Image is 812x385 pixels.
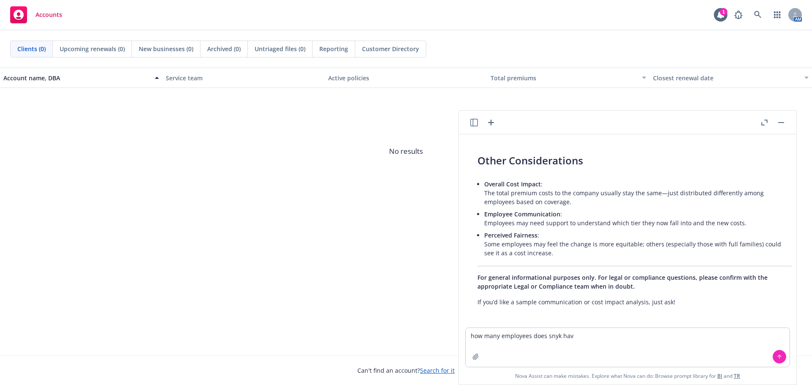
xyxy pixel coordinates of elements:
[325,68,487,88] button: Active policies
[7,3,66,27] a: Accounts
[484,231,538,239] span: Perceived Fairness
[3,74,150,82] div: Account name, DBA
[720,8,727,16] div: 1
[484,178,792,208] li: : The total premium costs to the company usually stay the same—just distributed differently among...
[60,44,125,53] span: Upcoming renewals (0)
[650,68,812,88] button: Closest renewal date
[357,366,455,375] span: Can't find an account?
[162,68,325,88] button: Service team
[484,229,792,259] li: : Some employees may feel the change is more equitable; others (especially those with full famili...
[717,372,722,380] a: BI
[730,6,747,23] a: Report a Bug
[319,44,348,53] span: Reporting
[466,328,790,367] textarea: how many employees does snyk ha
[487,68,650,88] button: Total premiums
[255,44,305,53] span: Untriaged files (0)
[484,210,560,218] span: Employee Communication
[166,74,321,82] div: Service team
[420,366,455,374] a: Search for it
[139,44,193,53] span: New businesses (0)
[653,74,799,82] div: Closest renewal date
[17,44,46,53] span: Clients (0)
[477,298,792,306] p: If you’d like a sample communication or cost impact analysis, just ask!
[207,44,241,53] span: Archived (0)
[515,367,740,385] span: Nova Assist can make mistakes. Explore what Nova can do: Browse prompt library for and
[734,372,740,380] a: TR
[491,74,637,82] div: Total premiums
[477,153,792,168] h3: Other Considerations
[484,180,541,188] span: Overall Cost Impact
[328,74,484,82] div: Active policies
[484,208,792,229] li: : Employees may need support to understand which tier they now fall into and the new costs.
[477,273,768,290] span: For general informational purposes only. For legal or compliance questions, please confirm with t...
[36,11,62,18] span: Accounts
[749,6,766,23] a: Search
[769,6,786,23] a: Switch app
[362,44,419,53] span: Customer Directory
